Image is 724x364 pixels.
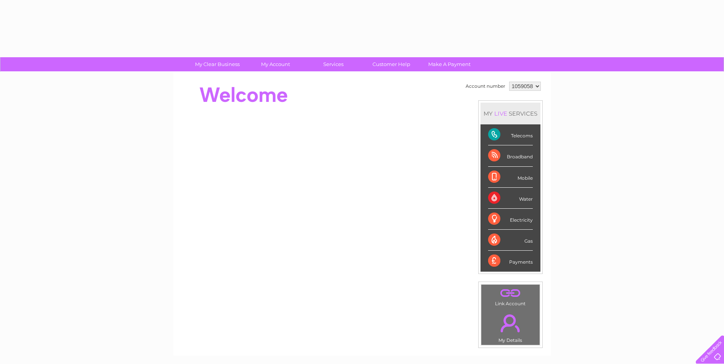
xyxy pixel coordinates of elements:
div: Telecoms [488,124,533,145]
a: Customer Help [360,57,423,71]
a: . [483,310,538,337]
a: . [483,287,538,300]
div: LIVE [493,110,509,117]
a: Make A Payment [418,57,481,71]
td: Account number [464,80,507,93]
a: My Clear Business [186,57,249,71]
div: MY SERVICES [481,103,540,124]
a: My Account [244,57,307,71]
a: Services [302,57,365,71]
div: Mobile [488,167,533,188]
td: Link Account [481,284,540,308]
div: Electricity [488,209,533,230]
div: Broadband [488,145,533,166]
div: Gas [488,230,533,251]
td: My Details [481,308,540,345]
div: Payments [488,251,533,271]
div: Water [488,188,533,209]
